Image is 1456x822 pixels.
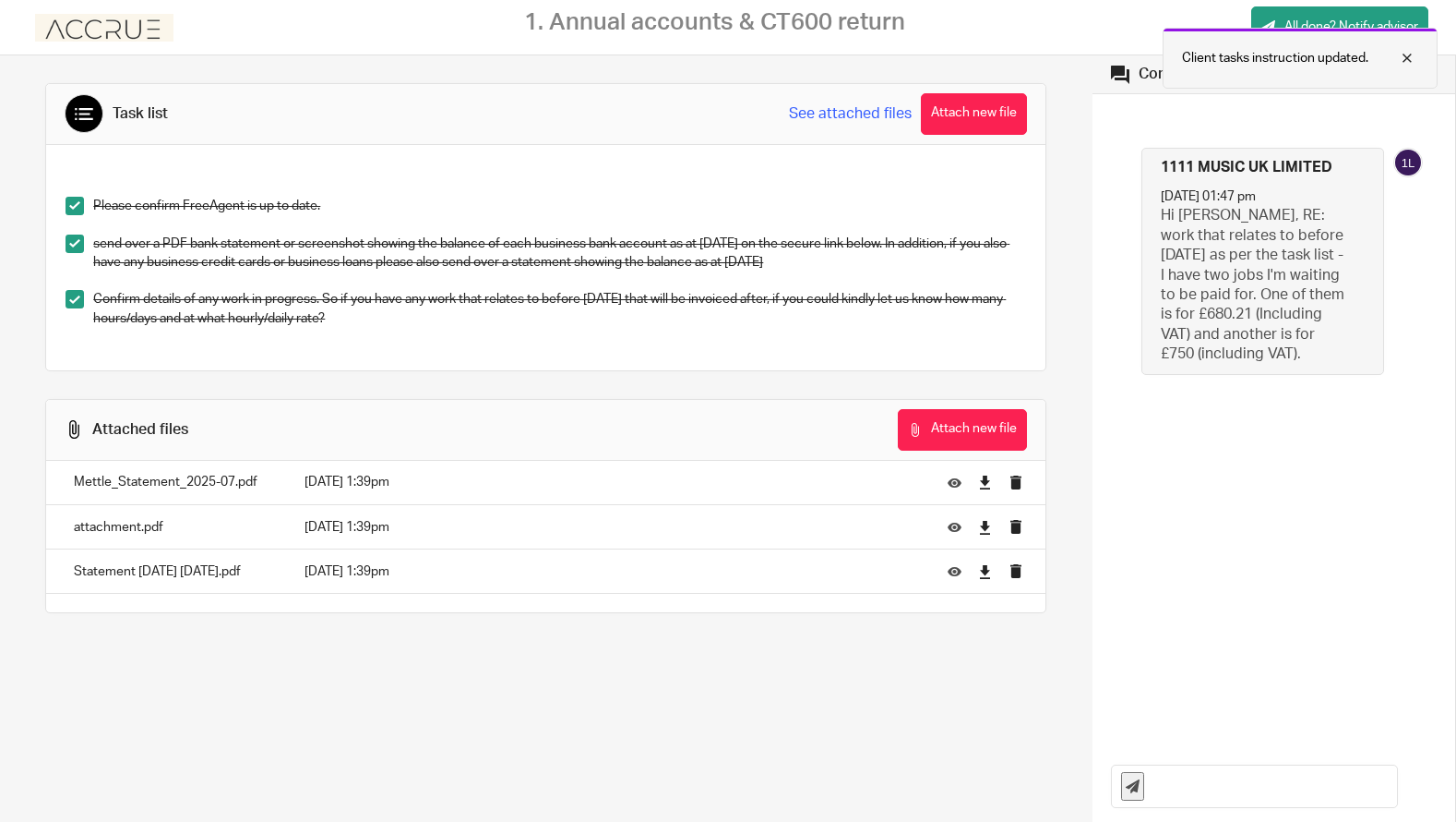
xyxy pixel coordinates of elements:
button: Attach new file [921,93,1027,135]
a: Download [978,473,992,491]
p: Hi [PERSON_NAME], RE: work that relates to before [DATE] as per the task list - I have two jobs I... [1161,206,1346,365]
p: Mettle_Statement_2025-07.pdf [74,473,268,491]
p: attachment.pdf [74,518,268,537]
h2: 1. Annual accounts & CT600 return [524,8,905,37]
p: [DATE] 1:39pm [304,562,920,581]
h4: 1111 MUSIC UK LIMITED [1161,158,1332,177]
button: Attach new file [898,409,1027,451]
a: All done? Notify advisor [1251,6,1428,48]
div: Task list [113,104,168,124]
p: send over a PDF bank statement or screenshot showing the balance of each business bank account as... [93,235,1026,272]
p: [DATE] 1:39pm [304,518,920,537]
p: Client tasks instruction updated. [1182,49,1368,67]
p: Statement [DATE] [DATE].pdf [74,562,268,581]
p: Please confirm FreeAgent is up to date. [93,197,1026,215]
p: [DATE] 1:39pm [304,473,920,491]
p: Confirm details of any work in progress. So if you have any work that relates to before [DATE] th... [93,290,1026,328]
img: Accrue%20logo.png [35,14,173,42]
a: See attached files [789,103,912,125]
img: svg%3E [1393,148,1423,177]
p: [DATE] 01:47 pm [1161,187,1256,206]
a: Download [978,518,992,537]
a: Download [978,562,992,581]
div: Attached files [92,420,188,440]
